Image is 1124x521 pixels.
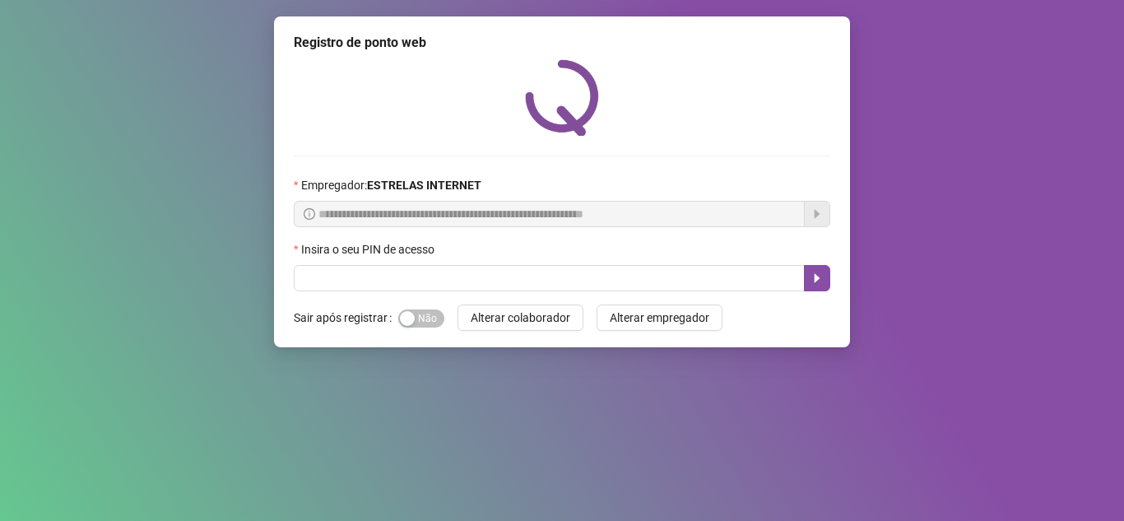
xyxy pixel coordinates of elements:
[294,305,398,331] label: Sair após registrar
[610,309,709,327] span: Alterar empregador
[294,240,445,258] label: Insira o seu PIN de acesso
[457,305,583,331] button: Alterar colaborador
[301,176,481,194] span: Empregador :
[471,309,570,327] span: Alterar colaborador
[367,179,481,192] strong: ESTRELAS INTERNET
[597,305,722,331] button: Alterar empregador
[525,59,599,136] img: QRPoint
[810,272,824,285] span: caret-right
[294,33,830,53] div: Registro de ponto web
[304,208,315,220] span: info-circle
